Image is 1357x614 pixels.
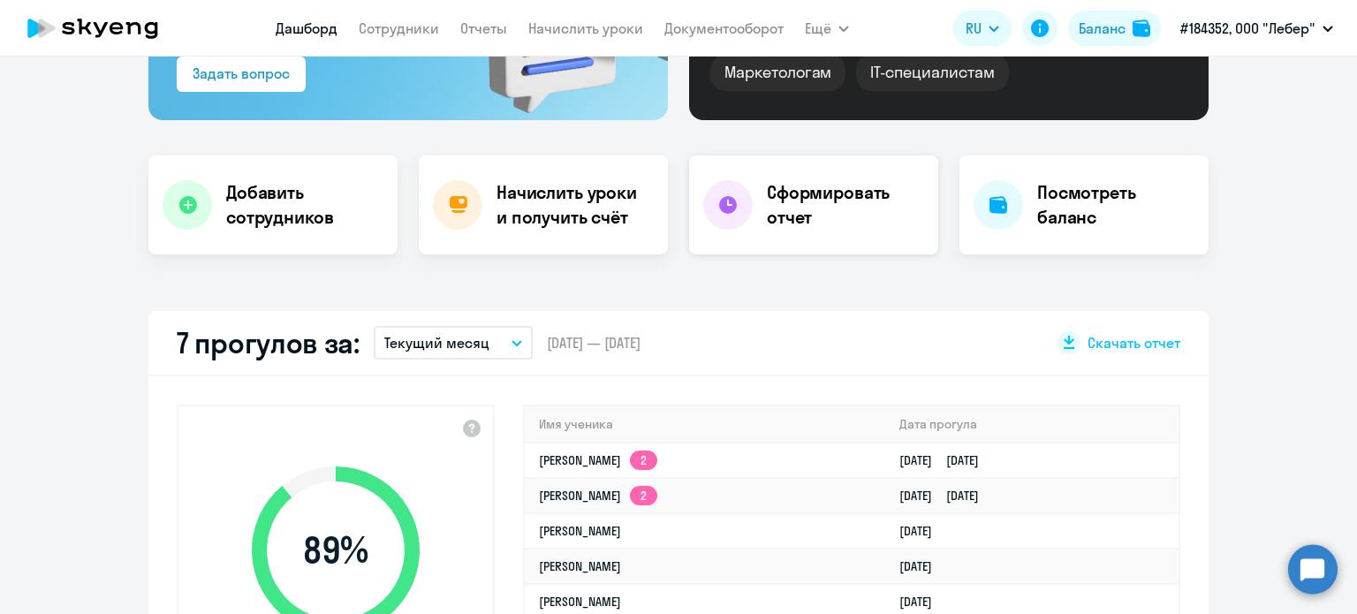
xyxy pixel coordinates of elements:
h4: Сформировать отчет [767,180,924,230]
button: Ещё [805,11,849,46]
span: 89 % [234,529,437,572]
button: Задать вопрос [177,57,306,92]
a: [PERSON_NAME]2 [539,452,657,468]
a: [PERSON_NAME]2 [539,488,657,504]
span: [DATE] — [DATE] [547,333,641,352]
a: [PERSON_NAME] [539,558,621,574]
a: [DATE] [899,594,946,610]
a: [DATE] [899,523,946,539]
app-skyeng-badge: 2 [630,486,657,505]
div: Задать вопрос [193,63,290,84]
p: Текущий месяц [384,332,489,353]
a: Сотрудники [359,19,439,37]
a: [DATE][DATE] [899,452,993,468]
div: IT-специалистам [856,54,1008,91]
app-skyeng-badge: 2 [630,451,657,470]
a: Отчеты [460,19,507,37]
span: Ещё [805,18,831,39]
button: Балансbalance [1068,11,1161,46]
a: Дашборд [276,19,337,37]
button: RU [953,11,1012,46]
div: Баланс [1079,18,1126,39]
span: Скачать отчет [1088,333,1180,352]
button: Текущий месяц [374,326,533,360]
img: balance [1133,19,1150,37]
th: Имя ученика [525,406,885,443]
a: Документооборот [664,19,784,37]
a: Начислить уроки [528,19,643,37]
h4: Посмотреть баланс [1037,180,1194,230]
span: RU [966,18,982,39]
a: [PERSON_NAME] [539,523,621,539]
div: Маркетологам [710,54,845,91]
p: #184352, ООО "Лебер" [1180,18,1315,39]
a: [DATE] [899,558,946,574]
a: [DATE][DATE] [899,488,993,504]
th: Дата прогула [885,406,1179,443]
h2: 7 прогулов за: [177,325,360,360]
h4: Добавить сотрудников [226,180,383,230]
h4: Начислить уроки и получить счёт [497,180,650,230]
a: [PERSON_NAME] [539,594,621,610]
button: #184352, ООО "Лебер" [1171,7,1342,49]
